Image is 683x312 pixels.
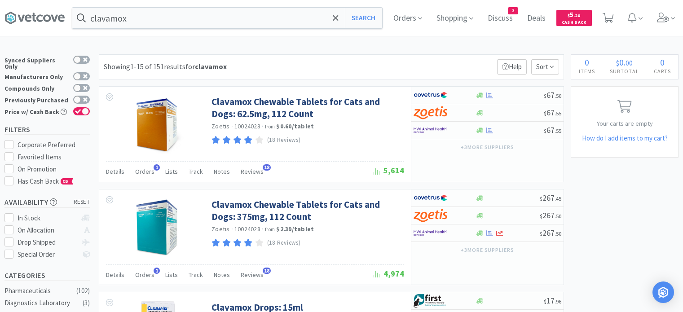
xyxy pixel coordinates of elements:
strong: clavamox [195,62,227,71]
img: 77fca1acd8b6420a9015268ca798ef17_1.png [414,88,447,102]
span: Sort [531,59,559,75]
span: Reviews [241,167,264,176]
a: $5.20Cash Back [556,6,592,30]
span: 0 [585,57,589,68]
button: +3more suppliers [456,141,519,154]
span: 10024028 [234,225,260,233]
input: Search by item, sku, manufacturer, ingredient, size... [72,8,382,28]
h5: Filters [4,124,90,135]
img: 77fca1acd8b6420a9015268ca798ef17_1.png [414,191,447,205]
span: Orders [135,271,154,279]
span: · [231,122,233,130]
span: · [231,225,233,233]
span: Notes [214,271,230,279]
a: Clavamox Chewable Tablets for Cats and Dogs: 375mg, 112 Count [212,198,402,223]
span: Has Cash Back [18,177,74,185]
span: 267 [540,193,561,203]
span: $ [544,110,546,117]
span: Orders [135,167,154,176]
img: 8ce6cc090feb425a8283fe1db56d6a58_346882.jpeg [128,96,187,154]
span: . 20 [573,13,580,18]
a: Clavamox Chewable Tablets for Cats and Dogs: 62.5mg, 112 Count [212,96,402,120]
a: Discuss3 [484,14,516,22]
span: from [265,123,275,130]
strong: $2.39 / tablet [276,225,314,233]
a: Zoetis [212,225,230,233]
span: from [265,226,275,233]
img: f6b2451649754179b5b4e0c70c3f7cb0_2.png [414,226,447,240]
h5: Categories [4,270,90,281]
div: Pharmaceuticals [4,286,77,296]
div: Drop Shipped [18,237,77,248]
span: $ [568,13,570,18]
span: . 96 [555,298,561,305]
img: f6b2451649754179b5b4e0c70c3f7cb0_2.png [414,123,447,137]
p: (18 Reviews) [267,136,301,145]
span: $ [540,230,542,237]
img: a673e5ab4e5e497494167fe422e9a3ab.png [414,209,447,222]
span: . 50 [555,213,561,220]
span: 0 [619,57,624,68]
span: 67 [544,90,561,100]
span: Cash Back [562,20,586,26]
img: 67d67680309e4a0bb49a5ff0391dcc42_6.png [414,294,447,308]
div: Corporate Preferred [18,140,90,150]
div: Manufacturers Only [4,72,69,80]
span: Track [189,167,203,176]
span: 18 [263,268,271,274]
p: Your carts are empty [571,119,678,128]
span: Details [106,167,124,176]
div: Special Order [18,249,77,260]
div: Diagnostics Laboratory [4,298,77,308]
button: +3more suppliers [456,244,519,256]
span: Details [106,271,124,279]
span: · [262,122,264,130]
span: . 50 [555,92,561,99]
span: $ [544,92,546,99]
div: Previously Purchased [4,96,69,103]
span: $ [540,195,542,202]
span: Lists [165,271,178,279]
div: Open Intercom Messenger [652,281,674,303]
span: 267 [540,228,561,238]
span: Notes [214,167,230,176]
span: . 45 [555,195,561,202]
h4: Subtotal [602,67,646,75]
span: . 55 [555,127,561,134]
span: Reviews [241,271,264,279]
span: 67 [544,107,561,118]
div: Compounds Only [4,84,69,92]
span: · [262,225,264,233]
p: Help [497,59,527,75]
span: . 50 [555,230,561,237]
a: Zoetis [212,122,230,130]
div: Showing 1-15 of 151 results [104,61,227,73]
span: $ [544,127,546,134]
span: 18 [263,164,271,171]
span: 5,614 [374,165,404,176]
span: for [185,62,227,71]
button: Search [345,8,382,28]
span: 3 [508,8,518,14]
span: 17 [544,295,561,306]
h4: Items [571,67,602,75]
span: Track [189,271,203,279]
div: Price w/ Cash Back [4,107,69,115]
span: 267 [540,210,561,220]
div: Synced Suppliers Only [4,56,69,70]
h5: Availability [4,197,90,207]
span: 10024023 [234,122,260,130]
div: On Allocation [18,225,77,236]
div: On Promotion [18,164,90,175]
div: . [602,58,646,67]
span: 0 [660,57,665,68]
span: 4,974 [374,268,404,279]
span: 1 [154,164,160,171]
span: $ [616,58,619,67]
span: $ [540,213,542,220]
span: Lists [165,167,178,176]
a: Deals [524,14,549,22]
span: 5 [568,10,580,19]
span: reset [74,198,90,207]
div: ( 3 ) [83,298,90,308]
